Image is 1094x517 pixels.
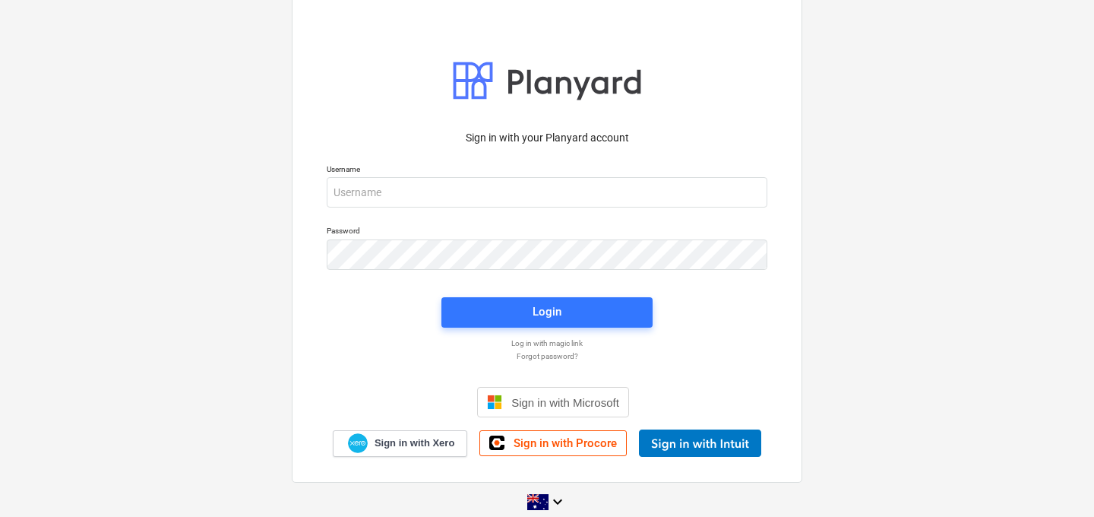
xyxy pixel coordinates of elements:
a: Forgot password? [319,351,775,361]
div: Login [533,302,561,322]
i: keyboard_arrow_down [549,493,567,511]
a: Sign in with Procore [479,430,627,456]
button: Login [441,297,653,328]
a: Sign in with Xero [333,430,468,457]
img: Xero logo [348,433,368,454]
span: Sign in with Procore [514,436,617,450]
span: Sign in with Microsoft [511,396,619,409]
p: Sign in with your Planyard account [327,130,767,146]
a: Log in with magic link [319,338,775,348]
input: Username [327,177,767,208]
p: Password [327,226,767,239]
p: Username [327,164,767,177]
img: Microsoft logo [487,395,502,410]
span: Sign in with Xero [375,436,454,450]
